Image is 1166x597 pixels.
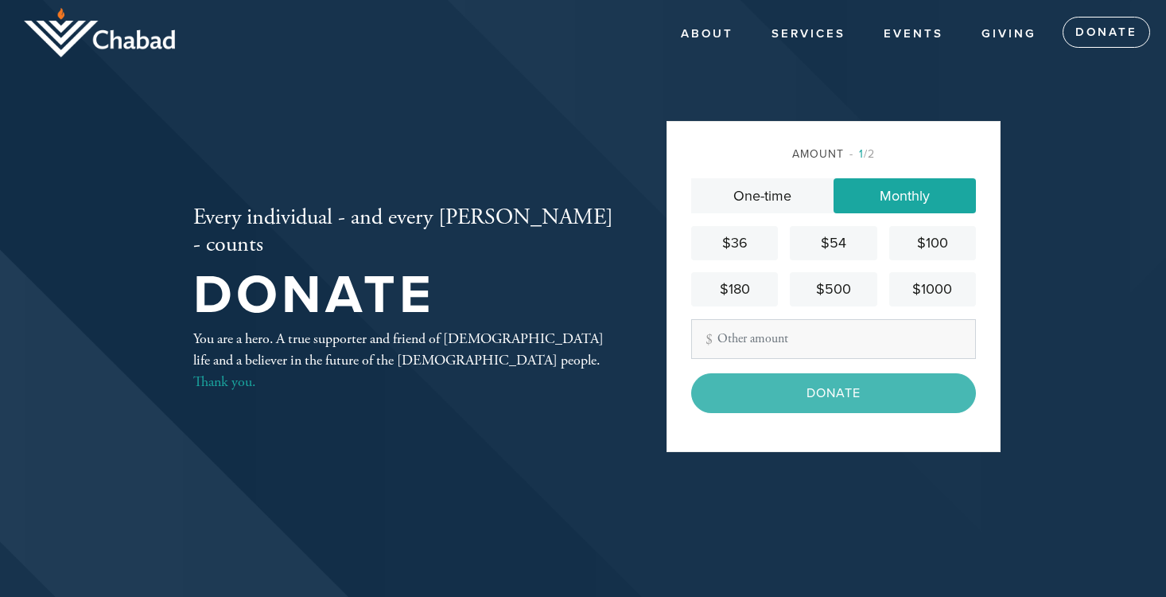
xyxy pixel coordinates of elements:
[889,226,976,260] a: $100
[790,226,876,260] a: $54
[193,205,615,258] h2: Every individual - and every [PERSON_NAME] - counts
[896,232,970,254] div: $100
[849,147,875,161] span: /2
[796,279,870,300] div: $500
[193,373,255,391] a: Thank you.
[193,328,615,392] div: You are a hero. A true supporter and friend of [DEMOGRAPHIC_DATA] life and a believer in the futu...
[193,270,615,322] h1: Donate
[24,8,175,57] img: logo_half.png
[760,19,857,49] a: Services
[859,147,864,161] span: 1
[970,19,1048,49] a: Giving
[691,178,834,213] a: One-time
[669,19,745,49] a: About
[872,19,955,49] a: Events
[691,146,976,162] div: Amount
[691,272,778,306] a: $180
[691,226,778,260] a: $36
[698,232,772,254] div: $36
[889,272,976,306] a: $1000
[790,272,876,306] a: $500
[698,279,772,300] div: $180
[896,279,970,300] div: $1000
[691,319,976,359] input: Other amount
[834,178,976,213] a: Monthly
[1063,17,1150,49] a: Donate
[796,232,870,254] div: $54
